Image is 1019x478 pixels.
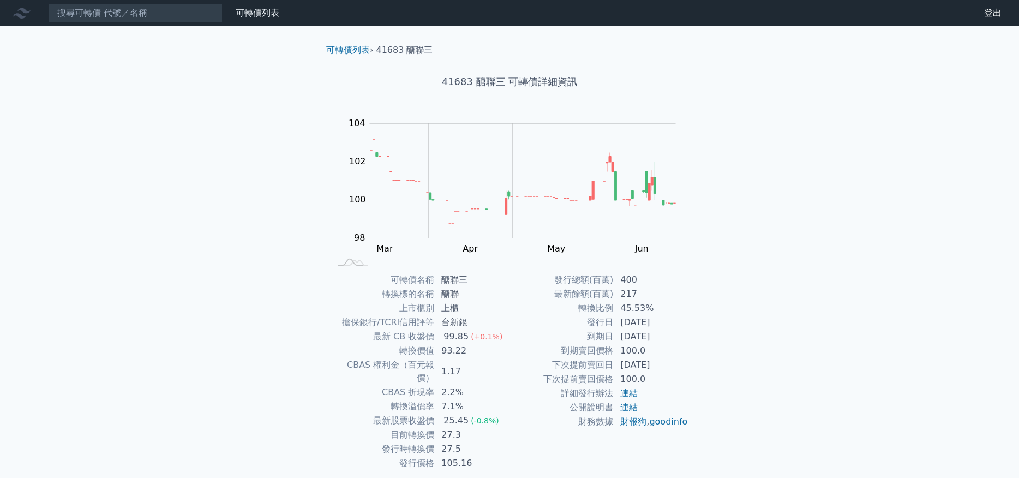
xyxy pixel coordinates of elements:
[509,372,614,386] td: 下次提前賣回價格
[509,358,614,372] td: 下次提前賣回日
[435,385,509,399] td: 2.2%
[331,414,435,428] td: 最新股票收盤價
[354,232,365,243] tspan: 98
[331,442,435,456] td: 發行時轉換價
[509,301,614,315] td: 轉換比例
[435,344,509,358] td: 93.22
[331,287,435,301] td: 轉換標的名稱
[435,315,509,330] td: 台新銀
[435,358,509,385] td: 1.17
[614,344,688,358] td: 100.0
[317,74,702,89] h1: 41683 醣聯三 可轉債詳細資訊
[471,332,502,341] span: (+0.1%)
[975,4,1010,22] a: 登出
[509,315,614,330] td: 發行日
[620,388,638,398] a: 連結
[349,156,366,166] tspan: 102
[509,330,614,344] td: 到期日
[349,118,365,128] tspan: 104
[435,399,509,414] td: 7.1%
[614,415,688,429] td: ,
[331,315,435,330] td: 擔保銀行/TCRI信用評等
[331,273,435,287] td: 可轉債名稱
[376,44,433,57] li: 41683 醣聯三
[331,358,435,385] td: CBAS 權利金（百元報價）
[48,4,223,22] input: 搜尋可轉債 代號／名稱
[614,301,688,315] td: 45.53%
[649,416,687,427] a: goodinfo
[331,344,435,358] td: 轉換價值
[331,399,435,414] td: 轉換溢價率
[326,45,370,55] a: 可轉債列表
[435,273,509,287] td: 醣聯三
[236,8,279,18] a: 可轉債列表
[331,456,435,470] td: 發行價格
[331,330,435,344] td: 最新 CB 收盤價
[620,416,646,427] a: 財報狗
[349,194,366,205] tspan: 100
[614,315,688,330] td: [DATE]
[435,442,509,456] td: 27.5
[343,118,692,254] g: Chart
[614,287,688,301] td: 217
[331,301,435,315] td: 上市櫃別
[614,358,688,372] td: [DATE]
[509,287,614,301] td: 最新餘額(百萬)
[331,385,435,399] td: CBAS 折現率
[435,456,509,470] td: 105.16
[471,416,499,425] span: (-0.8%)
[326,44,373,57] li: ›
[509,344,614,358] td: 到期賣回價格
[509,386,614,401] td: 詳細發行辦法
[547,243,565,254] tspan: May
[435,287,509,301] td: 醣聯
[331,428,435,442] td: 目前轉換價
[435,301,509,315] td: 上櫃
[441,414,471,427] div: 25.45
[376,243,393,254] tspan: Mar
[634,243,649,254] tspan: Jun
[620,402,638,413] a: 連結
[509,415,614,429] td: 財務數據
[435,428,509,442] td: 27.3
[614,330,688,344] td: [DATE]
[614,273,688,287] td: 400
[509,273,614,287] td: 發行總額(百萬)
[463,243,478,254] tspan: Apr
[441,330,471,343] div: 99.85
[614,372,688,386] td: 100.0
[509,401,614,415] td: 公開說明書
